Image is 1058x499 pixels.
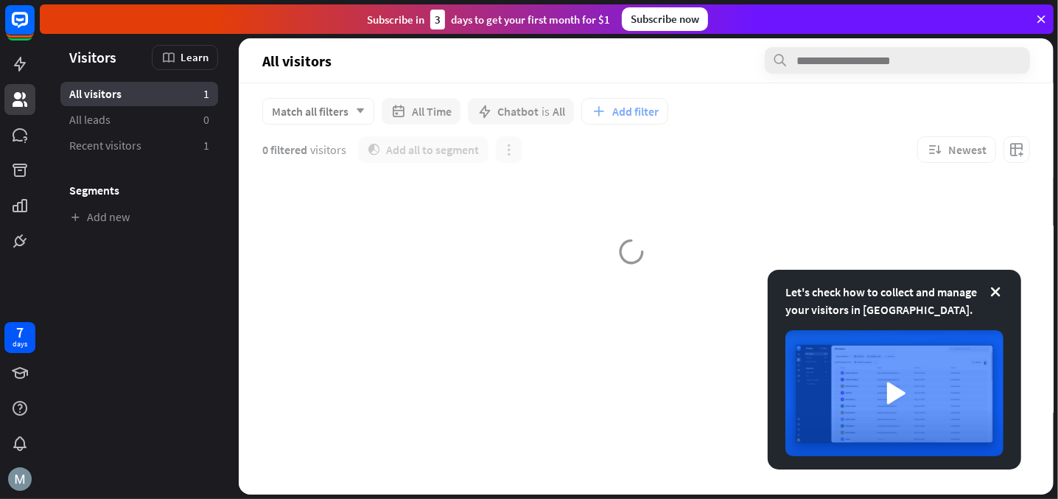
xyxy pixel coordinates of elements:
[203,138,209,153] aside: 1
[430,10,445,29] div: 3
[12,6,56,50] button: Open LiveChat chat widget
[13,339,27,349] div: days
[16,326,24,339] div: 7
[60,205,218,229] a: Add new
[785,283,1003,318] div: Let's check how to collect and manage your visitors in [GEOGRAPHIC_DATA].
[69,112,111,128] span: All leads
[60,183,218,198] h3: Segments
[69,138,141,153] span: Recent visitors
[69,49,116,66] span: Visitors
[203,112,209,128] aside: 0
[622,7,708,31] div: Subscribe now
[367,10,610,29] div: Subscribe in days to get your first month for $1
[785,330,1003,456] img: image
[60,108,218,132] a: All leads 0
[69,86,122,102] span: All visitors
[181,50,209,64] span: Learn
[203,86,209,102] aside: 1
[60,133,218,158] a: Recent visitors 1
[4,322,35,353] a: 7 days
[262,52,332,69] span: All visitors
